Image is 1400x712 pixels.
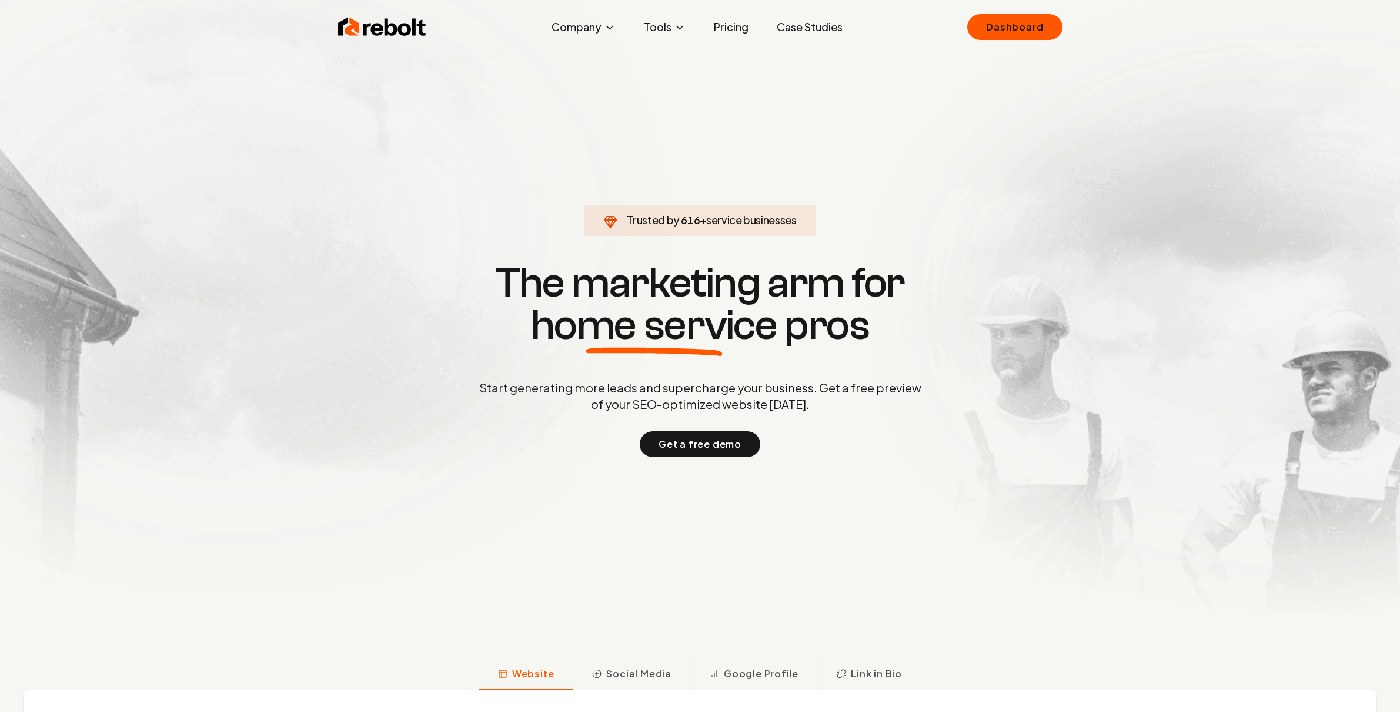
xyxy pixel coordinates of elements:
[479,660,573,690] button: Website
[634,15,695,39] button: Tools
[531,304,777,347] span: home service
[418,262,983,347] h1: The marketing arm for pros
[640,431,760,457] button: Get a free demo
[704,15,758,39] a: Pricing
[542,15,625,39] button: Company
[477,380,924,412] p: Start generating more leads and supercharge your business. Get a free preview of your SEO-optimiz...
[338,15,426,39] img: Rebolt Logo
[706,213,797,227] span: service businesses
[851,667,902,681] span: Link in Bio
[817,660,921,690] button: Link in Bio
[573,660,690,690] button: Social Media
[627,213,679,227] span: Trusted by
[767,15,852,39] a: Case Studies
[724,667,798,681] span: Google Profile
[606,667,671,681] span: Social Media
[690,660,817,690] button: Google Profile
[967,14,1062,40] a: Dashboard
[512,667,554,681] span: Website
[700,213,706,227] span: +
[681,212,700,228] span: 616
